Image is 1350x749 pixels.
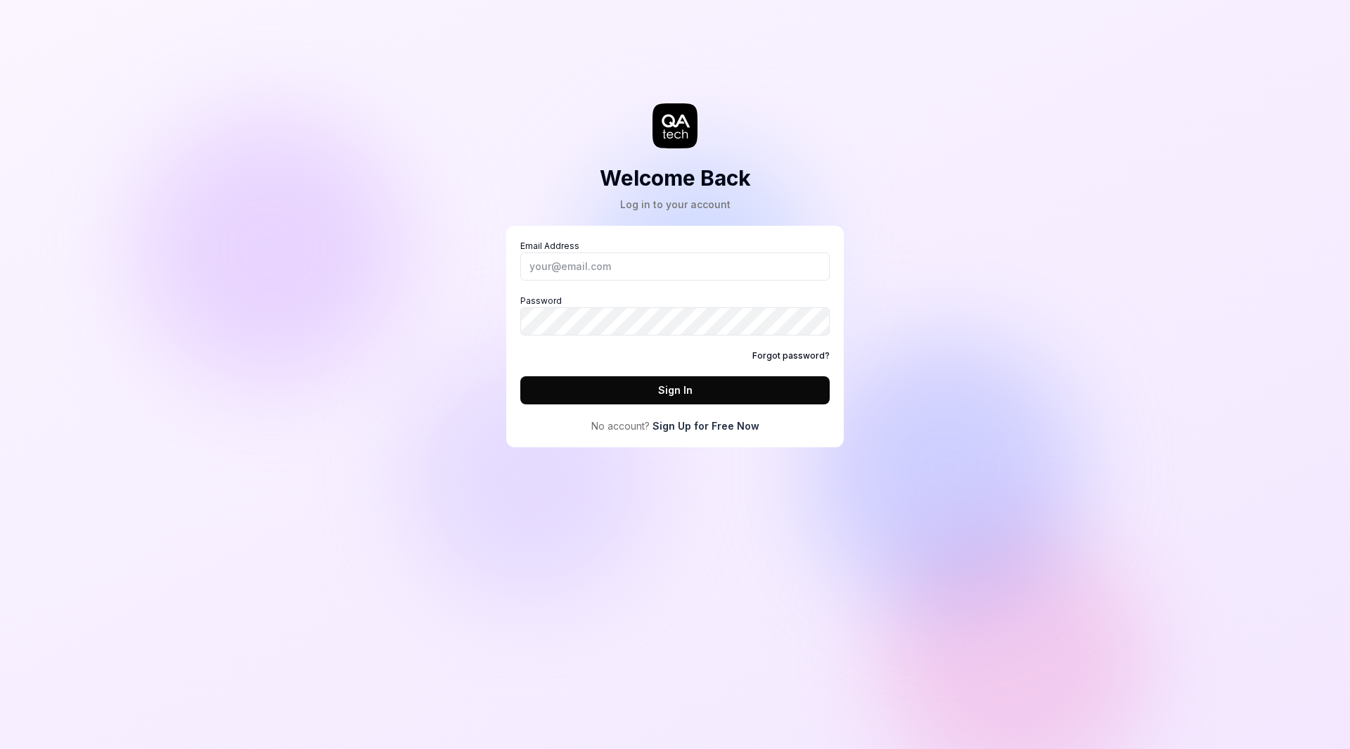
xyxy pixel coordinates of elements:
h2: Welcome Back [600,162,751,194]
button: Sign In [520,376,830,404]
input: Password [520,307,830,335]
a: Sign Up for Free Now [652,418,759,433]
label: Password [520,295,830,335]
div: Log in to your account [600,197,751,212]
span: No account? [591,418,650,433]
input: Email Address [520,252,830,281]
label: Email Address [520,240,830,281]
a: Forgot password? [752,350,830,362]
